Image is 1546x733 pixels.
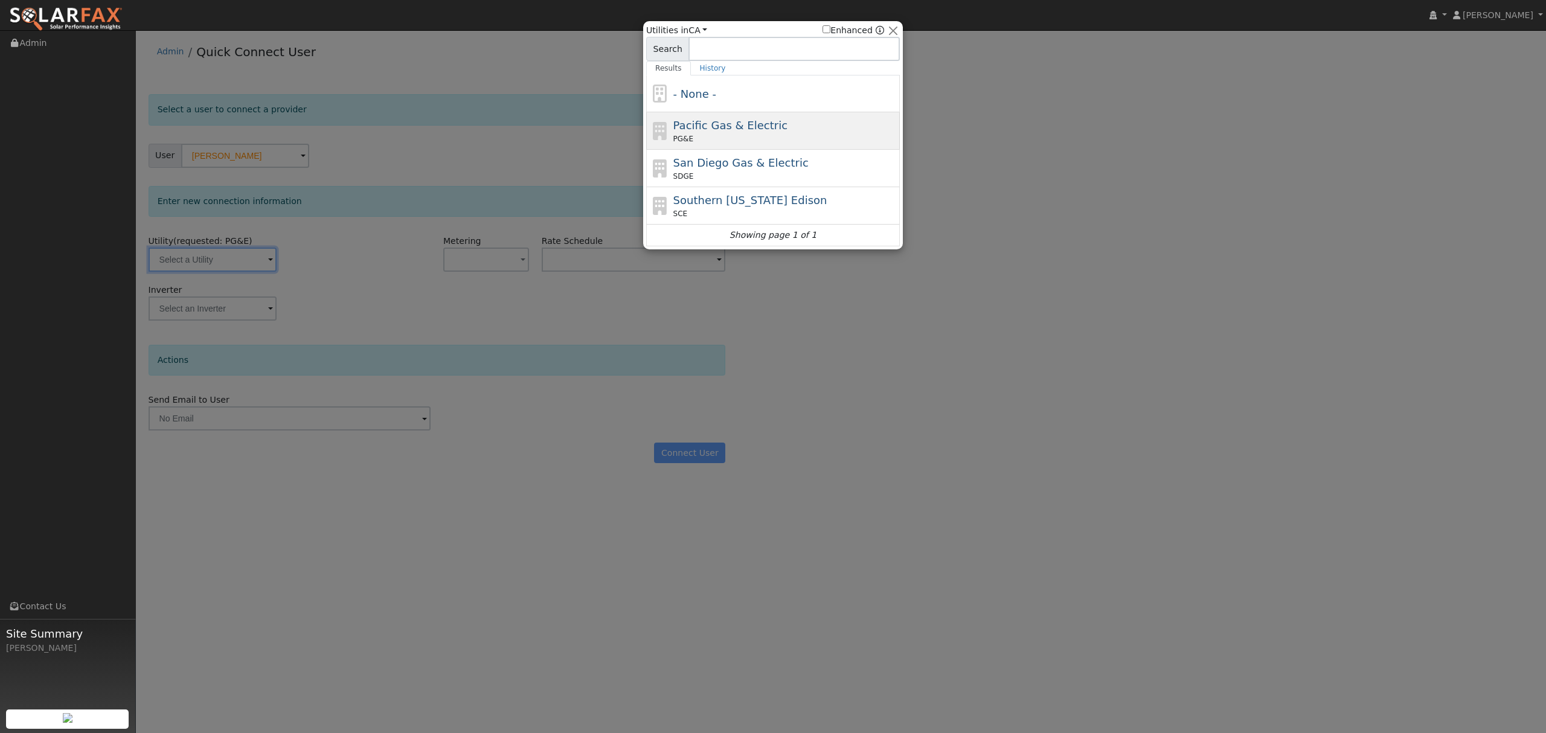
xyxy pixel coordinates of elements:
[646,61,691,75] a: Results
[823,24,884,37] span: Show enhanced providers
[691,61,735,75] a: History
[876,25,884,35] a: Enhanced Providers
[673,119,787,132] span: Pacific Gas & Electric
[823,24,873,37] label: Enhanced
[730,229,816,242] i: Showing page 1 of 1
[673,156,809,169] span: San Diego Gas & Electric
[673,88,716,100] span: - None -
[9,7,123,32] img: SolarFax
[688,25,707,35] a: CA
[673,133,693,144] span: PG&E
[646,37,689,61] span: Search
[673,208,688,219] span: SCE
[646,24,707,37] span: Utilities in
[63,713,72,723] img: retrieve
[823,25,830,33] input: Enhanced
[6,626,129,642] span: Site Summary
[673,194,827,206] span: Southern [US_STATE] Edison
[6,642,129,655] div: [PERSON_NAME]
[1463,10,1533,20] span: [PERSON_NAME]
[673,171,694,182] span: SDGE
